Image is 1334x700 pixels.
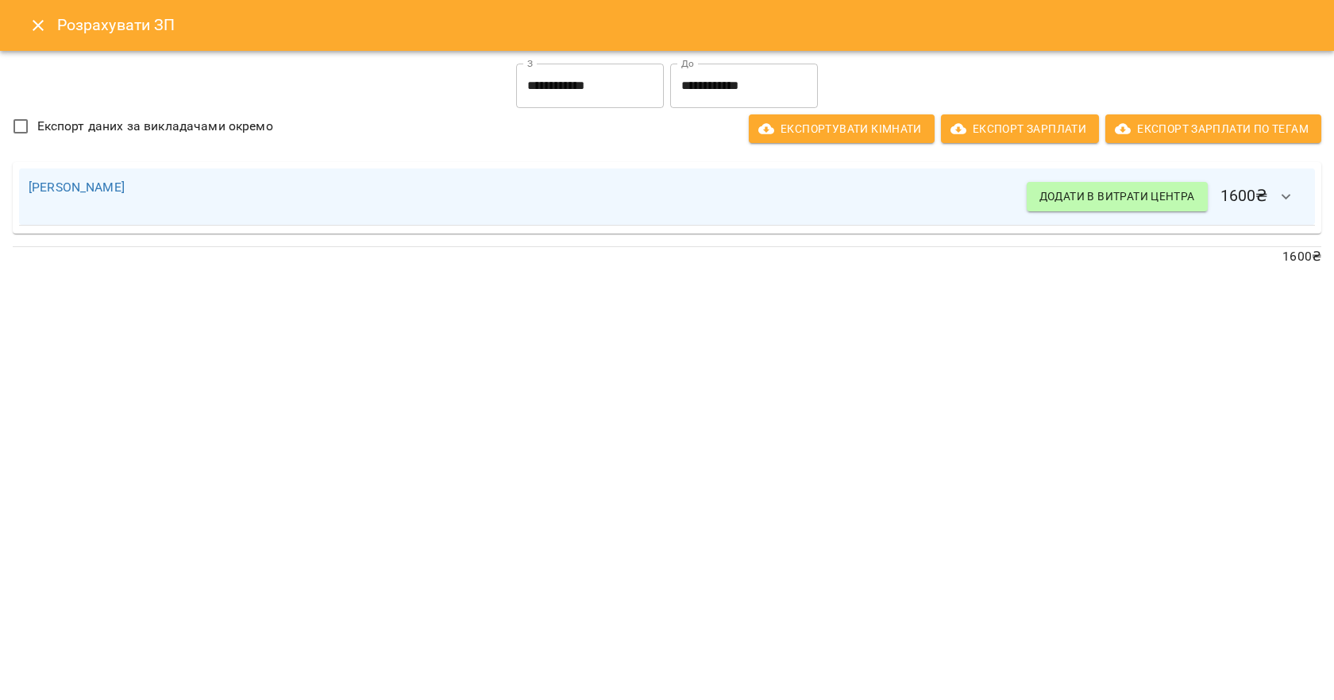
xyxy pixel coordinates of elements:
[941,114,1099,143] button: Експорт Зарплати
[1118,119,1309,138] span: Експорт Зарплати по тегам
[1039,187,1195,206] span: Додати в витрати центра
[37,117,273,136] span: Експорт даних за викладачами окремо
[954,119,1086,138] span: Експорт Зарплати
[749,114,935,143] button: Експортувати кімнати
[1027,182,1208,211] button: Додати в витрати центра
[761,119,922,138] span: Експортувати кімнати
[13,247,1321,266] p: 1600 ₴
[1105,114,1321,143] button: Експорт Зарплати по тегам
[57,13,1315,37] h6: Розрахувати ЗП
[29,180,125,195] a: [PERSON_NAME]
[19,6,57,44] button: Close
[1027,178,1305,216] h6: 1600 ₴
